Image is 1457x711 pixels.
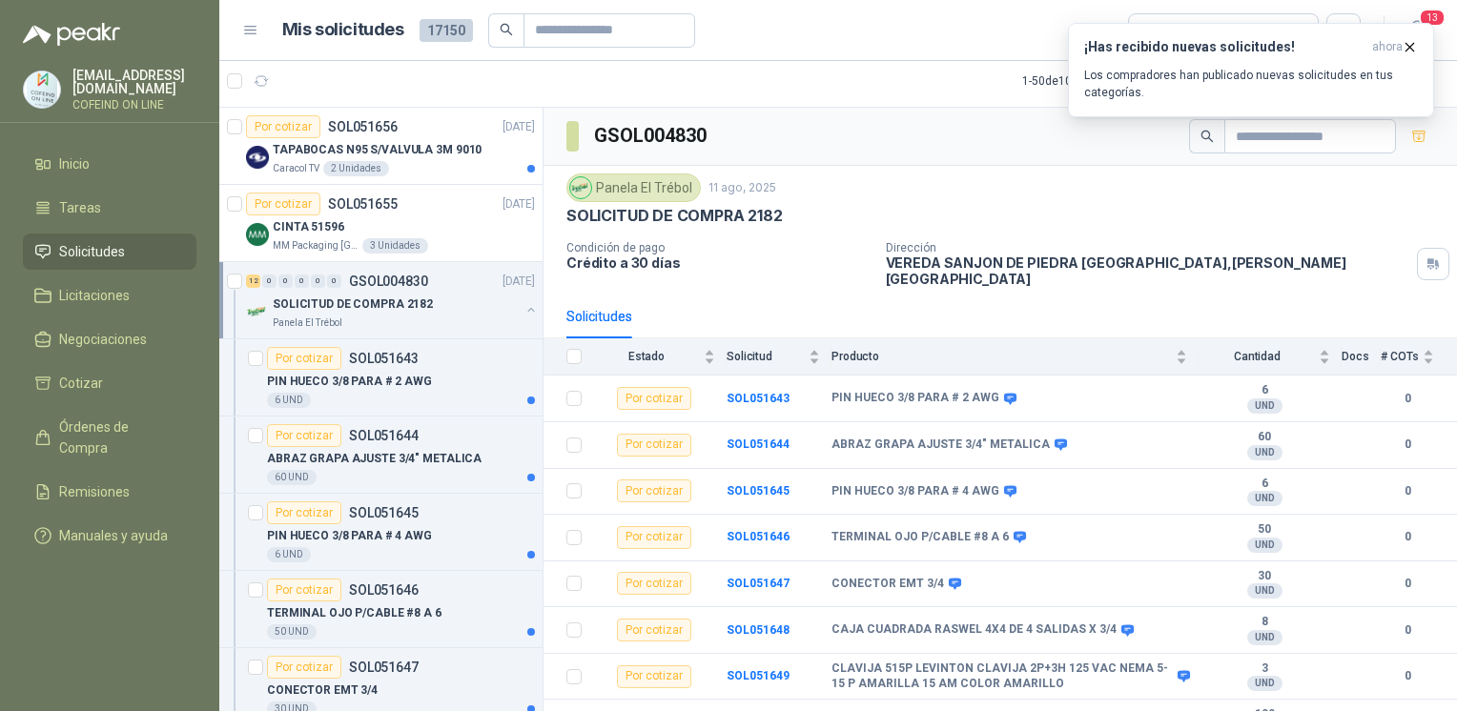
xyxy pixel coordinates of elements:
[267,604,441,622] p: TERMINAL OJO P/CABLE #8 A 6
[1381,528,1434,546] b: 0
[727,669,790,682] a: SOL051649
[23,518,196,554] a: Manuales y ayuda
[59,153,90,174] span: Inicio
[566,254,871,271] p: Crédito a 30 días
[267,656,341,679] div: Por cotizar
[617,387,691,410] div: Por cotizar
[1199,661,1330,677] b: 3
[1247,445,1283,460] div: UND
[267,470,317,485] div: 60 UND
[273,315,342,331] p: Panela El Trébol
[23,234,196,270] a: Solicitudes
[349,660,419,674] p: SOL051647
[246,115,320,138] div: Por cotizar
[503,195,535,213] p: [DATE]
[503,273,535,291] p: [DATE]
[617,526,691,549] div: Por cotizar
[267,373,432,391] p: PIN HUECO 3/8 PARA # 2 AWG
[1199,350,1315,363] span: Cantidad
[831,338,1199,376] th: Producto
[219,416,543,494] a: Por cotizarSOL051644ABRAZ GRAPA AJUSTE 3/4" METALICA60 UND
[23,146,196,182] a: Inicio
[72,99,196,111] p: COFEIND ON LINE
[23,409,196,466] a: Órdenes de Compra
[59,481,130,502] span: Remisiones
[1381,621,1434,640] b: 0
[267,347,341,370] div: Por cotizar
[727,484,790,498] a: SOL051645
[23,321,196,357] a: Negociaciones
[566,241,871,254] p: Condición de pago
[349,506,419,519] p: SOL051645
[727,437,790,451] b: SOL051644
[1247,583,1283,599] div: UND
[267,450,482,468] p: ABRAZ GRAPA AJUSTE 3/4" METALICA
[831,391,999,406] b: PIN HUECO 3/8 PARA # 2 AWG
[23,23,120,46] img: Logo peakr
[23,365,196,401] a: Cotizar
[1419,9,1446,27] span: 13
[566,306,632,327] div: Solicitudes
[831,622,1117,638] b: CAJA CUADRADA RASWEL 4X4 DE 4 SALIDAS X 3/4
[831,484,999,499] b: PIN HUECO 3/8 PARA # 4 AWG
[500,23,513,36] span: search
[617,434,691,457] div: Por cotizar
[1084,67,1418,101] p: Los compradores han publicado nuevas solicitudes en tus categorías.
[1199,383,1330,398] b: 6
[327,274,341,288] div: 0
[1199,615,1330,630] b: 8
[59,285,130,306] span: Licitaciones
[246,223,269,246] img: Company Logo
[267,579,341,601] div: Por cotizar
[267,681,378,700] p: CONECTOR EMT 3/4
[349,429,419,442] p: SOL051644
[295,274,309,288] div: 0
[246,193,320,215] div: Por cotizar
[1381,482,1434,500] b: 0
[594,121,709,151] h3: GSOL004830
[1247,538,1283,553] div: UND
[246,300,269,323] img: Company Logo
[1342,338,1381,376] th: Docs
[566,206,783,226] p: SOLICITUD DE COMPRA 2182
[1199,430,1330,445] b: 60
[503,118,535,136] p: [DATE]
[1381,338,1457,376] th: # COTs
[59,197,101,218] span: Tareas
[831,661,1173,691] b: CLAVIJA 515P LEVINTON CLAVIJA 2P+3H 125 VAC NEMA 5-15 P AMARILLA 15 AM COLOR AMARILLO
[831,437,1050,453] b: ABRAZ GRAPA AJUSTE 3/4" METALICA
[282,16,404,44] h1: Mis solicitudes
[1140,20,1180,41] div: Todas
[278,274,293,288] div: 0
[219,185,543,262] a: Por cotizarSOL051655[DATE] Company LogoCINTA 51596MM Packaging [GEOGRAPHIC_DATA]3 Unidades
[24,71,60,108] img: Company Logo
[593,338,727,376] th: Estado
[708,179,776,197] p: 11 ago, 2025
[349,274,428,288] p: GSOL004830
[59,329,147,350] span: Negociaciones
[1400,13,1434,48] button: 13
[267,501,341,524] div: Por cotizar
[886,254,1410,287] p: VEREDA SANJON DE PIEDRA [GEOGRAPHIC_DATA] , [PERSON_NAME][GEOGRAPHIC_DATA]
[1247,676,1283,691] div: UND
[1199,338,1342,376] th: Cantidad
[1084,39,1365,55] h3: ¡Has recibido nuevas solicitudes!
[617,619,691,641] div: Por cotizar
[727,623,790,637] a: SOL051648
[311,274,325,288] div: 0
[727,350,805,363] span: Solicitud
[831,530,1009,545] b: TERMINAL OJO P/CABLE #8 A 6
[23,474,196,510] a: Remisiones
[1199,569,1330,584] b: 30
[267,527,432,545] p: PIN HUECO 3/8 PARA # 4 AWG
[566,173,701,202] div: Panela El Trébol
[727,338,831,376] th: Solicitud
[59,241,125,262] span: Solicitudes
[570,177,591,198] img: Company Logo
[727,530,790,543] a: SOL051646
[1381,390,1434,408] b: 0
[267,393,311,408] div: 6 UND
